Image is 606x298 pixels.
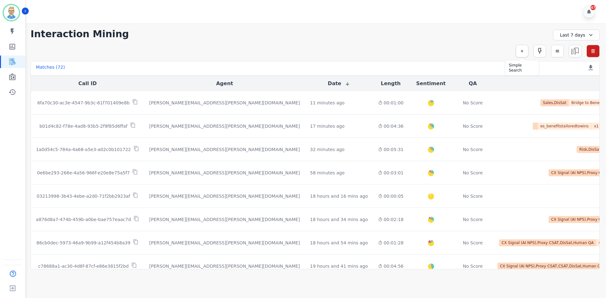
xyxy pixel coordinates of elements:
div: Simple Search [509,63,535,73]
div: 00:03:01 [378,170,404,176]
img: Bordered avatar [4,5,19,20]
div: [PERSON_NAME][EMAIL_ADDRESS][PERSON_NAME][DOMAIN_NAME] [149,170,300,176]
span: CX Signal (AI NPS),Proxy CSAT,DisSat,Human QA [499,239,596,246]
span: Sales,DisSat [540,99,569,106]
span: CX Signal (AI NPS),Proxy CSAT,CSAT,DisSat,Human QA [497,263,606,270]
div: [PERSON_NAME][EMAIL_ADDRESS][PERSON_NAME][DOMAIN_NAME] [149,100,300,106]
div: [PERSON_NAME][EMAIL_ADDRESS][PERSON_NAME][DOMAIN_NAME] [149,240,300,246]
div: [PERSON_NAME][EMAIL_ADDRESS][PERSON_NAME][DOMAIN_NAME] [149,193,300,199]
div: 00:05:31 [378,146,404,153]
div: [PERSON_NAME][EMAIL_ADDRESS][PERSON_NAME][DOMAIN_NAME] [149,263,300,269]
div: No Score [463,240,483,246]
p: 0e6be293-266e-4a56-966f-e20e8e75a5f7 [37,170,130,176]
p: 03213998-3b43-4ebe-a2d0-71f2bb2923af [37,193,130,199]
p: 86cb0dec-5973-46a9-9b99-a12f454b8a39 [37,240,130,246]
div: No Score [463,216,483,223]
span: x 1 [591,123,601,130]
div: [PERSON_NAME][EMAIL_ADDRESS][PERSON_NAME][DOMAIN_NAME] [149,123,300,129]
span: es_benefitstailoredtowins [538,123,591,130]
div: 18 hours and 54 mins ago [310,240,368,246]
div: 18 hours and 16 mins ago [310,193,368,199]
div: 58 minutes ago [310,170,344,176]
div: No Score [463,100,483,106]
p: c78688a1-ac30-4d8f-87cf-e86e3815f2bd [38,263,129,269]
p: 6fa70c30-ac3e-4547-9b3c-61f701409e8b [37,100,129,106]
div: [PERSON_NAME][EMAIL_ADDRESS][PERSON_NAME][DOMAIN_NAME] [149,216,300,223]
div: No Score [463,263,483,269]
div: 19 hours and 41 mins ago [310,263,368,269]
p: b01d4c82-f78e-4ad8-93b5-2f9f85d6ffaf [39,123,128,129]
div: 11 minutes ago [310,100,344,106]
button: Agent [216,80,233,87]
span: Risk,DisSat [577,146,603,153]
div: 18 hours and 34 mins ago [310,216,368,223]
button: Length [381,80,401,87]
button: Call ID [78,80,97,87]
div: 00:04:56 [378,263,404,269]
div: 00:02:18 [378,216,404,223]
div: 00:01:00 [378,100,404,106]
div: 00:00:05 [378,193,404,199]
div: 32 minutes ago [310,146,344,153]
div: No Score [463,123,483,129]
div: No Score [463,170,483,176]
button: QA [469,80,477,87]
div: 47 [591,5,596,10]
button: Sentiment [416,80,445,87]
h1: Interaction Mining [31,28,129,40]
div: Last 7 days [553,30,600,40]
div: Matches ( 72 ) [36,64,65,73]
div: 17 minutes ago [310,123,344,129]
button: Date [328,80,350,87]
div: 00:01:28 [378,240,404,246]
div: No Score [463,193,483,199]
div: No Score [463,146,483,153]
div: [PERSON_NAME][EMAIL_ADDRESS][PERSON_NAME][DOMAIN_NAME] [149,146,300,153]
p: a876d8a7-474b-459b-a0be-bae757eaac7d [36,216,131,223]
div: 00:04:36 [378,123,404,129]
p: 1a0d54c5-784a-4a68-a5e3-a02c0b101722 [36,146,131,153]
